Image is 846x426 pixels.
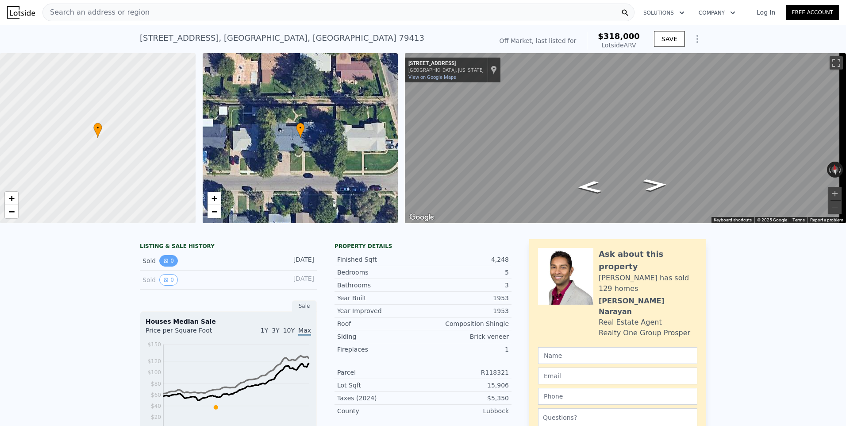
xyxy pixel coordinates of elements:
div: [PERSON_NAME] has sold 129 homes [599,273,697,294]
div: Roof [337,319,423,328]
a: Log In [746,8,786,17]
div: [STREET_ADDRESS] , [GEOGRAPHIC_DATA] , [GEOGRAPHIC_DATA] 79413 [140,32,424,44]
a: Zoom out [208,205,221,218]
div: 5 [423,268,509,277]
div: Real Estate Agent [599,317,662,328]
div: R118321 [423,368,509,377]
button: Company [692,5,742,21]
button: Keyboard shortcuts [714,217,752,223]
div: Lubbock [423,407,509,415]
a: Open this area in Google Maps (opens a new window) [407,212,436,223]
div: 15,906 [423,381,509,390]
a: Zoom out [5,205,18,218]
button: Reset the view [831,161,839,178]
tspan: $80 [151,381,161,387]
tspan: $100 [147,369,161,376]
div: Taxes (2024) [337,394,423,403]
img: Lotside [7,6,35,19]
div: Price per Square Foot [146,326,228,340]
span: − [9,206,15,217]
tspan: $40 [151,403,161,409]
button: Rotate clockwise [838,162,843,178]
span: Search an address or region [43,7,150,18]
div: Bathrooms [337,281,423,290]
a: Zoom in [208,192,221,205]
path: Go East, 40th St [633,176,678,194]
span: − [211,206,217,217]
div: County [337,407,423,415]
div: • [296,123,305,138]
div: Lotside ARV [598,41,640,50]
div: LISTING & SALE HISTORY [140,243,317,252]
div: 1 [423,345,509,354]
span: • [296,124,305,132]
div: Siding [337,332,423,341]
div: Parcel [337,368,423,377]
div: Property details [335,243,511,250]
span: 3Y [272,327,279,334]
div: $5,350 [423,394,509,403]
div: Sold [142,255,221,267]
div: [DATE] [275,274,314,286]
span: 1Y [261,327,268,334]
a: Report a problem [810,217,843,222]
button: Zoom in [828,187,842,200]
span: © 2025 Google [757,217,787,222]
div: Map [405,53,846,223]
div: Fireplaces [337,345,423,354]
span: + [9,193,15,204]
a: Show location on map [491,65,497,75]
input: Email [538,368,697,384]
button: Zoom out [828,201,842,214]
button: Solutions [636,5,692,21]
path: Go West, 40th St [567,178,612,196]
div: [STREET_ADDRESS] [408,60,484,67]
div: Year Built [337,294,423,302]
div: Realty One Group Prosper [599,328,690,338]
input: Name [538,347,697,364]
tspan: $60 [151,392,161,398]
span: Max [298,327,311,336]
div: Finished Sqft [337,255,423,264]
div: 3 [423,281,509,290]
tspan: $150 [147,341,161,348]
button: View historical data [159,274,178,286]
input: Phone [538,388,697,405]
div: • [93,123,102,138]
button: SAVE [654,31,685,47]
div: Street View [405,53,846,223]
div: 4,248 [423,255,509,264]
div: [PERSON_NAME] Narayan [599,296,697,317]
button: Show Options [688,30,706,48]
div: Off Market, last listed for [500,36,577,45]
div: Ask about this property [599,248,697,273]
a: Zoom in [5,192,18,205]
tspan: $20 [151,414,161,420]
div: 1953 [423,306,509,315]
button: Rotate counterclockwise [827,162,832,178]
div: [DATE] [275,255,314,267]
div: Bedrooms [337,268,423,277]
span: + [211,193,217,204]
img: Google [407,212,436,223]
div: Year Improved [337,306,423,315]
div: Sale [292,300,317,312]
div: Sold [142,274,221,286]
span: $318,000 [598,31,640,41]
div: Composition Shingle [423,319,509,328]
button: Toggle fullscreen view [830,56,843,70]
div: 1953 [423,294,509,302]
button: View historical data [159,255,178,267]
div: Houses Median Sale [146,317,311,326]
div: Lot Sqft [337,381,423,390]
span: • [93,124,102,132]
a: Free Account [786,5,839,20]
div: Brick veneer [423,332,509,341]
div: [GEOGRAPHIC_DATA], [US_STATE] [408,67,484,73]
tspan: $120 [147,358,161,364]
span: 10Y [283,327,295,334]
a: View on Google Maps [408,74,456,80]
a: Terms (opens in new tab) [792,217,805,222]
